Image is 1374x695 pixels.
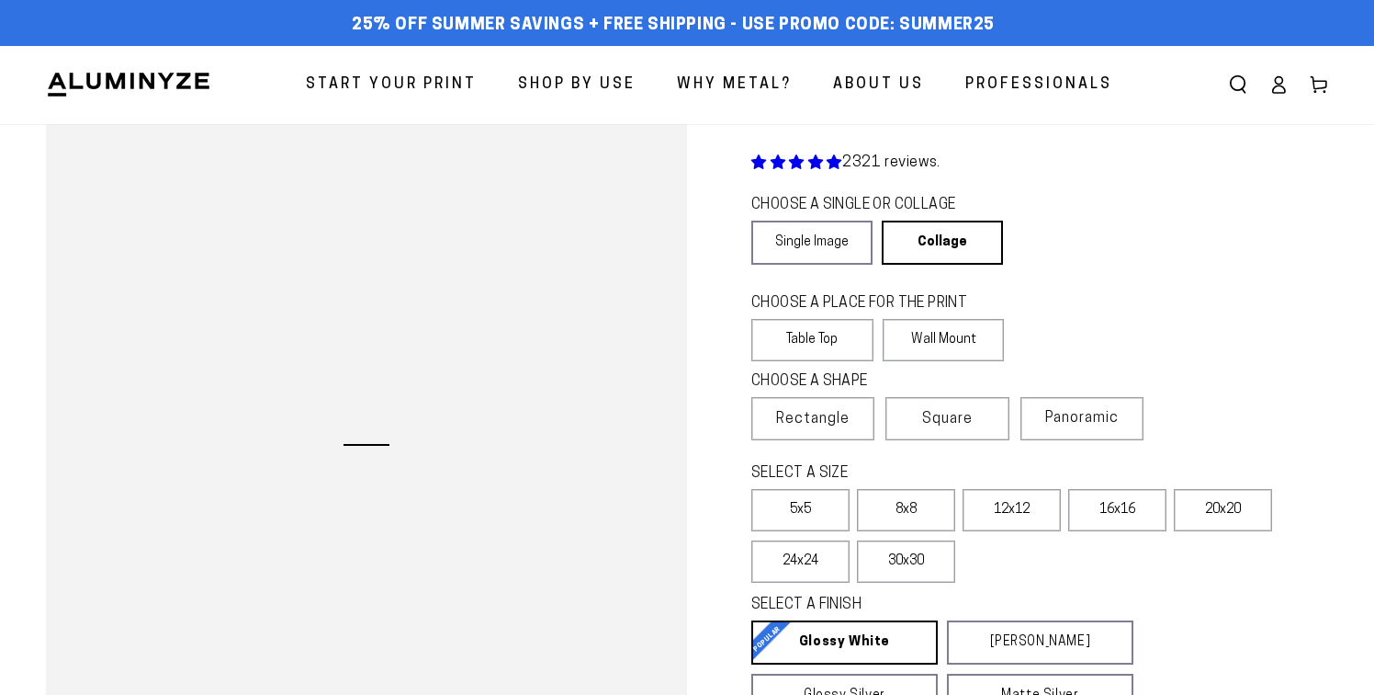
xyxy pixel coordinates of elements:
[751,489,850,531] label: 5x5
[1218,64,1258,105] summary: Search our site
[952,61,1126,109] a: Professionals
[819,61,938,109] a: About Us
[965,72,1112,98] span: Professionals
[1045,411,1119,426] span: Panoramic
[833,72,924,98] span: About Us
[306,72,477,98] span: Start Your Print
[518,72,636,98] span: Shop By Use
[751,293,987,314] legend: CHOOSE A PLACE FOR THE PRINT
[663,61,805,109] a: Why Metal?
[751,595,1090,616] legend: SELECT A FINISH
[751,621,938,665] a: Glossy White
[751,221,873,265] a: Single Image
[751,195,986,216] legend: CHOOSE A SINGLE OR COLLAGE
[922,408,973,430] span: Square
[292,61,490,109] a: Start Your Print
[882,221,1003,265] a: Collage
[857,541,955,583] label: 30x30
[751,463,1090,484] legend: SELECT A SIZE
[1068,489,1166,531] label: 16x16
[963,489,1061,531] label: 12x12
[857,489,955,531] label: 8x8
[352,16,995,36] span: 25% off Summer Savings + Free Shipping - Use Promo Code: SUMMER25
[677,72,792,98] span: Why Metal?
[1174,489,1272,531] label: 20x20
[751,371,990,393] legend: CHOOSE A SHAPE
[751,541,850,583] label: 24x24
[46,71,211,98] img: Aluminyze
[947,621,1133,665] a: [PERSON_NAME]
[776,408,850,430] span: Rectangle
[883,319,1005,361] label: Wall Mount
[504,61,649,109] a: Shop By Use
[751,319,873,361] label: Table Top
